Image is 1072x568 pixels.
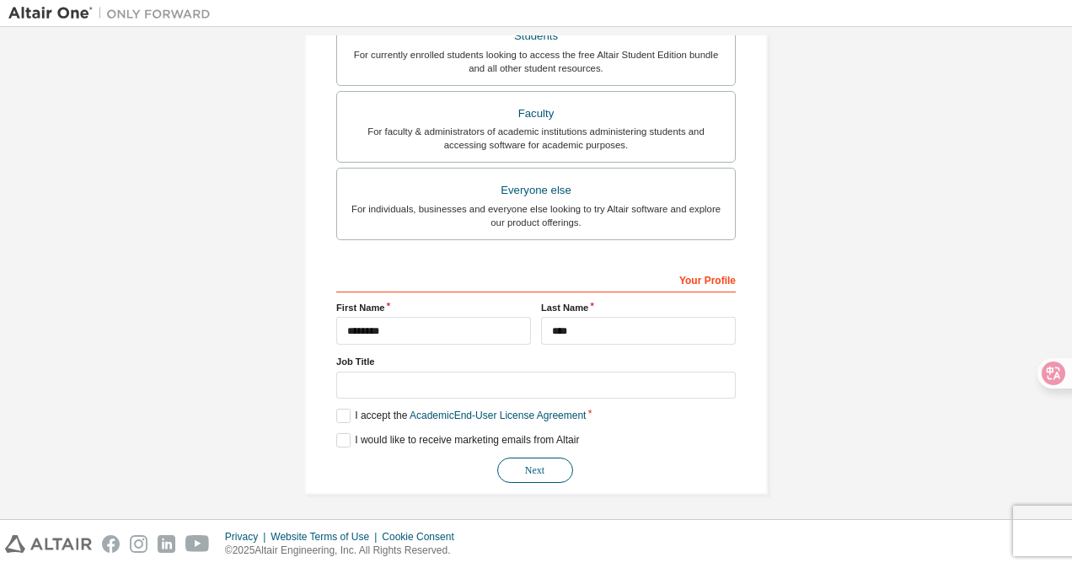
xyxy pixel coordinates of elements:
[336,265,736,292] div: Your Profile
[336,433,579,447] label: I would like to receive marketing emails from Altair
[130,535,147,553] img: instagram.svg
[347,48,725,75] div: For currently enrolled students looking to access the free Altair Student Edition bundle and all ...
[382,530,464,544] div: Cookie Consent
[225,530,271,544] div: Privacy
[347,202,725,229] div: For individuals, businesses and everyone else looking to try Altair software and explore our prod...
[336,409,586,423] label: I accept the
[158,535,175,553] img: linkedin.svg
[347,102,725,126] div: Faculty
[347,24,725,48] div: Students
[347,125,725,152] div: For faculty & administrators of academic institutions administering students and accessing softwa...
[185,535,210,553] img: youtube.svg
[271,530,382,544] div: Website Terms of Use
[497,458,573,483] button: Next
[347,179,725,202] div: Everyone else
[410,410,586,421] a: Academic End-User License Agreement
[225,544,464,558] p: © 2025 Altair Engineering, Inc. All Rights Reserved.
[5,535,92,553] img: altair_logo.svg
[541,301,736,314] label: Last Name
[336,355,736,368] label: Job Title
[336,301,531,314] label: First Name
[8,5,219,22] img: Altair One
[102,535,120,553] img: facebook.svg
